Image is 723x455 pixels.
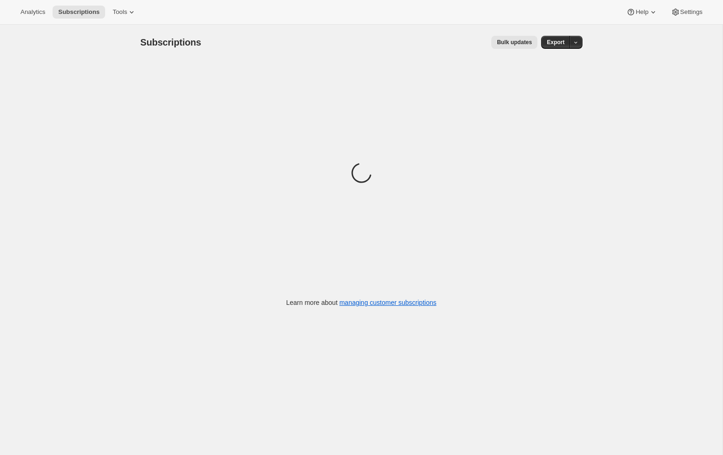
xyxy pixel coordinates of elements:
button: Export [541,36,570,49]
button: Subscriptions [53,6,105,19]
button: Tools [107,6,142,19]
span: Help [636,8,648,16]
a: managing customer subscriptions [339,299,436,306]
button: Settings [665,6,708,19]
span: Bulk updates [497,39,532,46]
span: Analytics [20,8,45,16]
button: Bulk updates [491,36,537,49]
span: Subscriptions [58,8,100,16]
button: Help [621,6,663,19]
button: Analytics [15,6,51,19]
span: Tools [113,8,127,16]
span: Subscriptions [141,37,201,47]
span: Export [547,39,564,46]
span: Settings [680,8,703,16]
p: Learn more about [286,298,436,307]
